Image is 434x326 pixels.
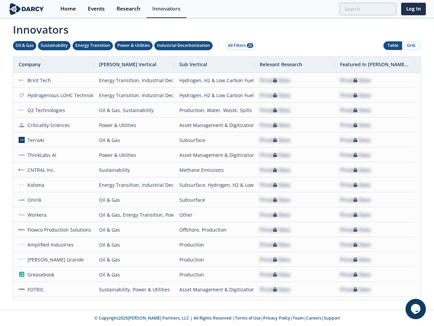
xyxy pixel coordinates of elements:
[179,103,249,117] div: Production, Water, Waste, Spills
[340,267,371,282] div: Private Data
[179,207,249,222] div: Other
[179,297,249,312] div: Asset Management & Digitization
[260,148,290,162] div: Private Data
[340,222,371,237] div: Private Data
[19,77,25,83] img: f06b7f28-bf61-405b-8dcc-f856dcd93083
[73,41,113,50] button: Energy Transition
[339,3,396,15] input: Advanced Search
[179,61,207,68] span: Sub Vertical
[179,73,249,88] div: Hydrogen, H2 & Low Carbon Fuels
[179,282,249,297] div: Asset Management & Digitization, Methane Emissions
[340,178,371,192] div: Private Data
[117,6,140,12] div: Research
[340,237,371,252] div: Private Data
[25,222,92,237] div: Flowco Production Solutions
[99,297,169,312] div: Power & Utilities
[340,297,371,312] div: Private Data
[263,315,290,321] a: Privacy Policy
[260,282,290,297] div: Private Data
[154,41,213,50] button: Industrial Decarbonization
[99,103,169,117] div: Oil & Gas, Sustainability
[25,73,51,88] div: Brint Tech
[19,197,25,203] img: 59af668a-fbed-4df3-97e9-ea1e956a6472
[340,252,371,267] div: Private Data
[340,282,371,297] div: Private Data
[260,297,290,312] div: Private Data
[260,237,290,252] div: Private Data
[179,148,249,162] div: Asset Management & Digitization
[340,163,371,177] div: Private Data
[306,315,321,321] a: Careers
[25,193,42,207] div: Onirik
[115,41,153,50] button: Power & Utilities
[406,299,427,319] iframe: chat widget
[99,61,156,68] span: [PERSON_NAME] Vertical
[99,88,169,103] div: Energy Transition, Industrial Decarbonization
[8,3,45,15] img: logo-wide.svg
[324,315,340,321] a: Support
[260,252,290,267] div: Private Data
[179,163,249,177] div: Methane Emissions
[19,182,25,188] img: 27540aad-f8b7-4d29-9f20-5d378d121d15
[260,267,290,282] div: Private Data
[179,267,249,282] div: Production
[383,41,402,50] button: Table
[25,178,45,192] div: Koloma
[25,297,61,312] div: Atomic47 Labs
[25,103,65,117] div: Q2 Technologies
[75,42,110,49] div: Energy Transition
[179,252,249,267] div: Production
[99,193,169,207] div: Oil & Gas
[25,267,55,282] div: Greasebook
[260,103,290,117] div: Private Data
[340,88,371,103] div: Private Data
[179,222,249,237] div: Offshore, Production
[260,73,290,88] div: Private Data
[19,227,25,233] img: 1619202337518-flowco_logo_lt_medium.png
[19,167,25,173] img: 8ac11fb0-5ce6-4062-9e23-88b7456ac0af
[25,252,84,267] div: [PERSON_NAME] Grande
[179,193,249,207] div: Subsurface
[99,178,169,192] div: Energy Transition, Industrial Decarbonization, Oil & Gas
[260,178,290,192] div: Private Data
[19,256,25,262] img: 1673545069310-mg.jpg
[247,43,253,48] span: 28
[99,207,169,222] div: Oil & Gas, Energy Transition, Power & Utilities
[260,133,290,147] div: Private Data
[99,282,169,297] div: Sustainability, Power & Utilities
[19,122,25,128] img: f59c13b7-8146-4c0f-b540-69d0cf6e4c34
[260,222,290,237] div: Private Data
[19,107,25,113] img: 103d4dfa-2e10-4df7-9c1d-60a09b3f591e
[402,41,421,50] button: Grid
[260,207,290,222] div: Private Data
[41,42,68,49] div: Sustainability
[8,19,426,37] span: Innovators
[25,118,70,132] div: Criticality Sciences
[99,133,169,147] div: Oil & Gas
[293,315,304,321] a: Team
[25,282,44,297] div: FOTRIC
[260,163,290,177] div: Private Data
[340,193,371,207] div: Private Data
[19,152,25,158] img: cea6cb8d-c661-4e82-962b-34554ec2b6c9
[25,237,74,252] div: Amplified Industries
[25,133,44,147] div: TerraAI
[340,133,371,147] div: Private Data
[19,271,25,277] img: greasebook.com.png
[179,118,249,132] div: Asset Management & Digitization
[228,42,253,49] div: All Filters
[340,103,371,117] div: Private Data
[179,133,249,147] div: Subsurface
[401,3,426,15] a: Log In
[260,88,290,103] div: Private Data
[179,178,249,192] div: Subsurface, Hydrogen, H2 & Low Carbon Fuels
[117,42,150,49] div: Power & Utilities
[157,42,210,49] div: Industrial Decarbonization
[13,41,36,50] button: Oil & Gas
[260,118,290,132] div: Private Data
[179,237,249,252] div: Production
[260,193,290,207] div: Private Data
[340,148,371,162] div: Private Data
[19,61,41,68] span: Company
[25,207,47,222] div: Workera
